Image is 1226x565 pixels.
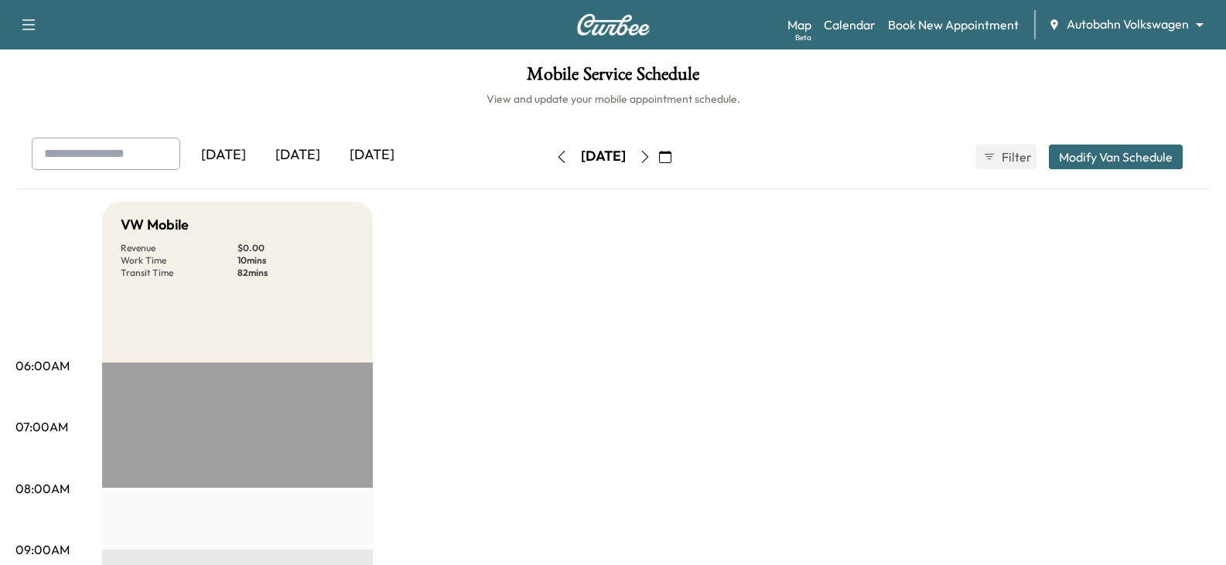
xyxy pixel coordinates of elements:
p: 07:00AM [15,417,68,436]
div: [DATE] [261,138,335,173]
div: [DATE] [581,147,626,166]
a: Calendar [824,15,876,34]
h6: View and update your mobile appointment schedule. [15,91,1211,107]
div: Beta [795,32,811,43]
span: Autobahn Volkswagen [1067,15,1189,33]
h5: VW Mobile [121,214,189,236]
p: 08:00AM [15,479,70,498]
span: Filter [1002,148,1030,166]
p: Transit Time [121,267,237,279]
p: 09:00AM [15,540,70,559]
p: 82 mins [237,267,354,279]
div: [DATE] [335,138,409,173]
p: 06:00AM [15,356,70,375]
p: Revenue [121,242,237,254]
a: Book New Appointment [888,15,1019,34]
a: MapBeta [787,15,811,34]
p: Work Time [121,254,237,267]
div: [DATE] [186,138,261,173]
p: $ 0.00 [237,242,354,254]
button: Filter [976,145,1036,169]
img: Curbee Logo [576,14,651,36]
button: Modify Van Schedule [1049,145,1183,169]
h1: Mobile Service Schedule [15,65,1211,91]
p: 10 mins [237,254,354,267]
